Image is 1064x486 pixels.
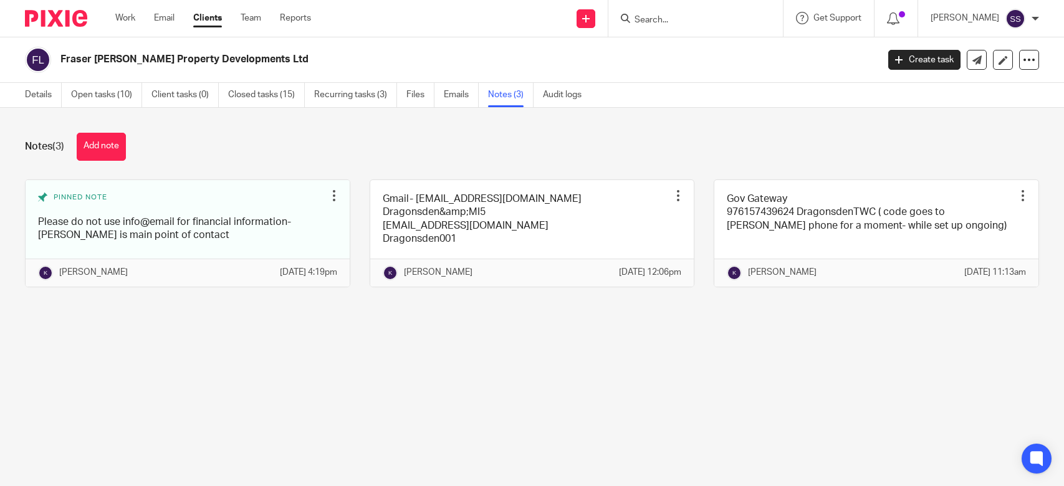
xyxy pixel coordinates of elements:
[404,266,472,279] p: [PERSON_NAME]
[1005,9,1025,29] img: svg%3E
[60,53,707,66] h2: Fraser [PERSON_NAME] Property Developments Ltd
[488,83,534,107] a: Notes (3)
[151,83,219,107] a: Client tasks (0)
[619,266,681,279] p: [DATE] 12:06pm
[38,265,53,280] img: svg%3E
[727,265,742,280] img: svg%3E
[314,83,397,107] a: Recurring tasks (3)
[813,14,861,22] span: Get Support
[77,133,126,161] button: Add note
[888,50,961,70] a: Create task
[38,193,325,206] div: Pinned note
[59,266,128,279] p: [PERSON_NAME]
[154,12,175,24] a: Email
[241,12,261,24] a: Team
[52,141,64,151] span: (3)
[280,266,337,279] p: [DATE] 4:19pm
[406,83,434,107] a: Files
[748,266,817,279] p: [PERSON_NAME]
[71,83,142,107] a: Open tasks (10)
[115,12,135,24] a: Work
[964,266,1026,279] p: [DATE] 11:13am
[25,10,87,27] img: Pixie
[25,47,51,73] img: svg%3E
[25,140,64,153] h1: Notes
[228,83,305,107] a: Closed tasks (15)
[444,83,479,107] a: Emails
[193,12,222,24] a: Clients
[543,83,591,107] a: Audit logs
[280,12,311,24] a: Reports
[25,83,62,107] a: Details
[383,265,398,280] img: svg%3E
[633,15,745,26] input: Search
[931,12,999,24] p: [PERSON_NAME]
